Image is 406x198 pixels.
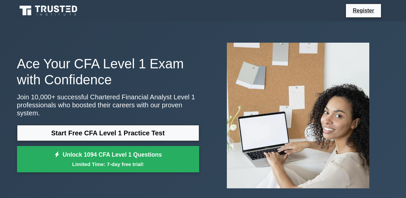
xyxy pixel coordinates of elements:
[17,146,199,173] a: Unlock 1094 CFA Level 1 QuestionsLimited Time: 7-day free trial!
[17,125,199,141] a: Start Free CFA Level 1 Practice Test
[17,93,199,117] p: Join 10,000+ successful Chartered Financial Analyst Level 1 professionals who boosted their caree...
[17,56,199,88] h1: Ace Your CFA Level 1 Exam with Confidence
[25,160,191,168] small: Limited Time: 7-day free trial!
[349,6,378,15] a: Register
